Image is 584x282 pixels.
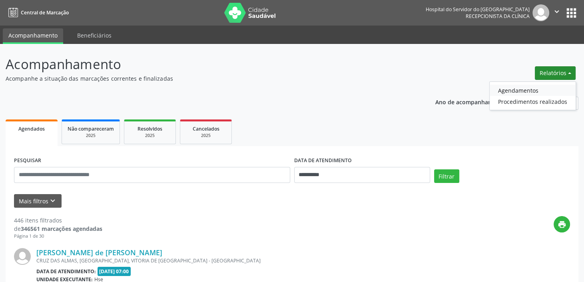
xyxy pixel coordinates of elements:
[36,248,162,257] a: [PERSON_NAME] de [PERSON_NAME]
[193,125,219,132] span: Cancelados
[564,6,578,20] button: apps
[554,216,570,232] button: print
[14,216,102,224] div: 446 itens filtrados
[549,4,564,21] button: 
[294,155,352,167] label: DATA DE ATENDIMENTO
[186,133,226,139] div: 2025
[14,233,102,240] div: Página 1 de 30
[490,96,576,107] a: Procedimentos realizados
[552,7,561,16] i: 
[532,4,549,21] img: img
[558,220,566,229] i: print
[14,224,102,233] div: de
[6,6,69,19] a: Central de Marcação
[48,197,57,205] i: keyboard_arrow_down
[489,81,576,110] ul: Relatórios
[21,225,102,232] strong: 346561 marcações agendadas
[68,133,114,139] div: 2025
[426,6,530,13] div: Hospital do Servidor do [GEOGRAPHIC_DATA]
[72,28,117,42] a: Beneficiários
[535,66,576,80] button: Relatórios
[14,248,31,265] img: img
[36,257,450,264] div: CRUZ DAS ALMAS, [GEOGRAPHIC_DATA], VITORIA DE [GEOGRAPHIC_DATA] - [GEOGRAPHIC_DATA]
[138,125,162,132] span: Resolvidos
[18,125,45,132] span: Agendados
[36,268,96,275] b: Data de atendimento:
[466,13,530,20] span: Recepcionista da clínica
[130,133,170,139] div: 2025
[98,267,131,276] span: [DATE] 07:00
[435,97,506,107] p: Ano de acompanhamento
[6,74,407,83] p: Acompanhe a situação das marcações correntes e finalizadas
[6,54,407,74] p: Acompanhamento
[21,9,69,16] span: Central de Marcação
[68,125,114,132] span: Não compareceram
[14,194,62,208] button: Mais filtroskeyboard_arrow_down
[434,169,459,183] button: Filtrar
[490,85,576,96] a: Agendamentos
[3,28,63,44] a: Acompanhamento
[14,155,41,167] label: PESQUISAR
